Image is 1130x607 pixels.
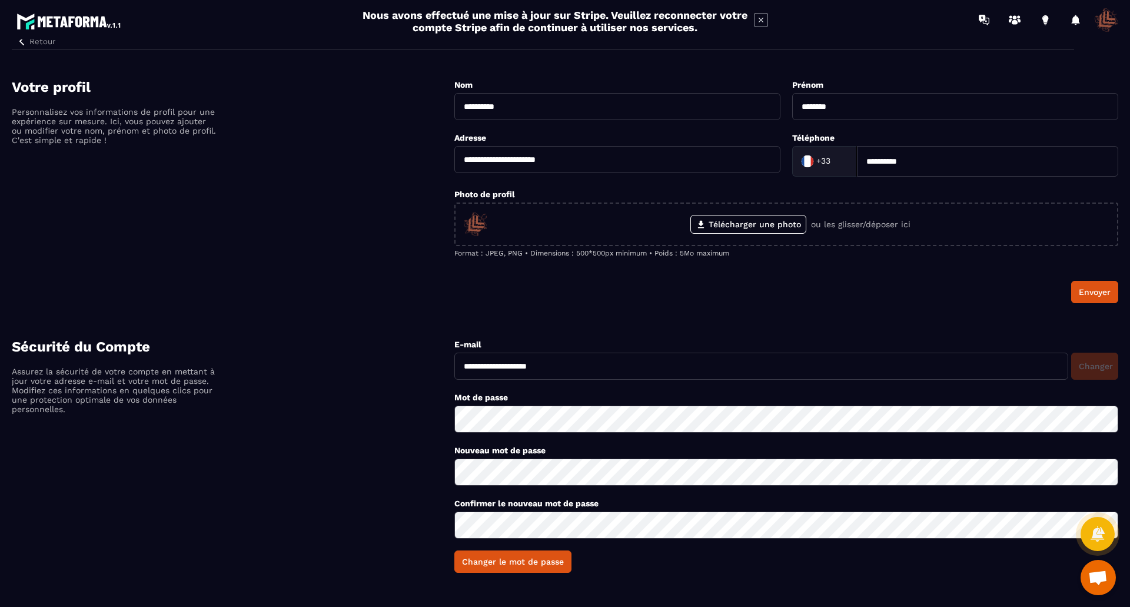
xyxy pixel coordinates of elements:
[454,190,515,199] label: Photo de profil
[12,79,454,95] h4: Votre profil
[454,393,508,402] label: Mot de passe
[833,152,845,170] input: Search for option
[816,155,830,167] span: +33
[1071,281,1118,303] button: Envoyer
[454,80,473,89] label: Nom
[454,550,571,573] button: Changer le mot de passe
[792,146,857,177] div: Search for option
[1081,560,1116,595] div: Ouvrir le chat
[12,367,218,414] p: Assurez la sécurité de votre compte en mettant à jour votre adresse e-mail et votre mot de passe....
[811,220,910,229] p: ou les glisser/déposer ici
[454,499,599,508] label: Confirmer le nouveau mot de passe
[792,80,823,89] label: Prénom
[362,9,748,34] h2: Nous avons effectué une mise à jour sur Stripe. Veuillez reconnecter votre compte Stripe afin de ...
[12,34,60,49] button: Retour
[16,11,122,32] img: logo
[792,133,835,142] label: Téléphone
[454,446,546,455] label: Nouveau mot de passe
[796,150,819,173] img: Country Flag
[454,249,1118,257] p: Format : JPEG, PNG • Dimensions : 500*500px minimum • Poids : 5Mo maximum
[454,133,486,142] label: Adresse
[690,215,806,234] label: Télécharger une photo
[12,339,454,355] h4: Sécurité du Compte
[454,340,481,349] label: E-mail
[12,107,218,145] p: Personnalisez vos informations de profil pour une expérience sur mesure. Ici, vous pouvez ajouter...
